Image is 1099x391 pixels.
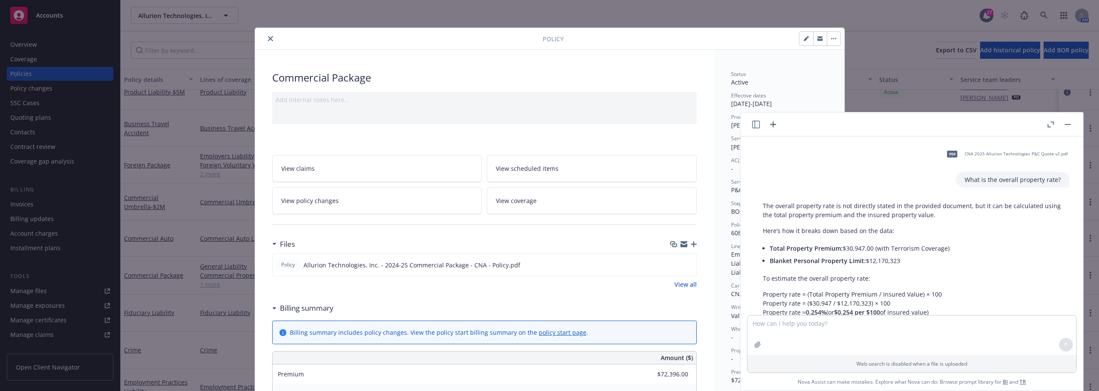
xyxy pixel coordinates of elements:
a: View claims [272,155,482,182]
h3: Billing summary [280,303,334,314]
span: AC(s) [731,157,744,164]
span: 0.254% [806,308,826,316]
span: Total Property Premium: [770,244,843,252]
span: General Liability [731,259,778,276]
a: View coverage [487,187,697,214]
span: Program administrator [731,347,786,354]
span: Allurion Technologies, Inc. - 2024-25 Commercial Package - CNA - Policy.pdf [304,261,520,270]
div: Billing summary [272,303,334,314]
span: Blanket Personal Property Limit: [770,257,866,265]
p: What is the overall property rate? [965,175,1061,184]
span: Stage [731,200,745,207]
div: Billing summary includes policy changes. View the policy start billing summary on the . [290,328,588,337]
span: Nova Assist can make mistakes. Explore what Nova can do: Browse prompt library for and [744,373,1080,391]
span: Writing company [731,303,771,311]
span: - [731,164,733,173]
p: Property rate = (Total Property Premium / Insured Value) × 100 Property rate = ($30,947 / $12,170... [763,290,1061,317]
input: 0.00 [638,368,693,381]
div: [DATE] - [DATE] [731,92,827,108]
span: View claims [281,164,315,173]
span: Carrier [731,282,748,289]
div: pdfCNA 2025 Allurion Technologies P&C Quote v2.pdf [941,143,1069,165]
a: BI [1003,378,1008,385]
span: View scheduled items [496,164,559,173]
a: View policy changes [272,187,482,214]
span: Service lead(s) [731,135,766,142]
span: $0.254 per $100 [834,308,880,316]
button: download file [671,261,678,270]
p: Here’s how it breaks down based on the data: [763,226,1061,235]
span: [PERSON_NAME] [731,121,779,129]
span: Policy number [731,221,765,228]
span: Premium [278,370,304,378]
span: P&C - Digital HC [731,186,777,194]
span: Lines of coverage [731,242,773,250]
div: Add internal notes here... [276,95,693,104]
span: View policy changes [281,196,339,205]
p: Web search is disabled when a file is uploaded [753,360,1071,367]
span: Employee Benefits Liability [731,250,786,267]
span: 6080566636 [731,229,765,237]
div: Files [272,239,295,250]
span: - [731,355,733,363]
span: CNA Insurance [731,290,774,298]
span: Producer(s) [731,113,759,121]
a: View all [674,280,697,289]
span: Effective dates [731,92,766,99]
a: policy start page [539,328,586,336]
span: Service lead team [731,178,774,185]
span: Policy [279,261,297,269]
li: $30,947.00 (with Terrorism Coverage) [770,242,1061,255]
span: Amount ($) [661,353,693,362]
a: TR [1020,378,1026,385]
span: CNA 2025 Allurion Technologies P&C Quote v2.pdf [965,151,1068,157]
p: To estimate the overall property rate: [763,274,1061,283]
span: Valley Forge Insurance Company [731,312,825,320]
span: - [731,333,733,341]
span: Premium [731,368,753,376]
span: Active [731,78,748,86]
p: The overall property rate is not directly stated in the provided document, but it can be calculat... [763,201,1061,219]
span: Wholesaler [731,325,758,333]
h3: Files [280,239,295,250]
span: [PERSON_NAME] [731,143,779,151]
span: $72,396.00 [731,376,762,384]
a: View scheduled items [487,155,697,182]
span: BOR [731,207,744,215]
span: Policy [543,34,564,43]
button: preview file [685,261,693,270]
span: Status [731,70,746,78]
span: View coverage [496,196,537,205]
li: $12,170,323 [770,255,1061,267]
button: close [265,33,276,44]
span: pdf [947,151,957,157]
div: Commercial Package [272,70,697,85]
